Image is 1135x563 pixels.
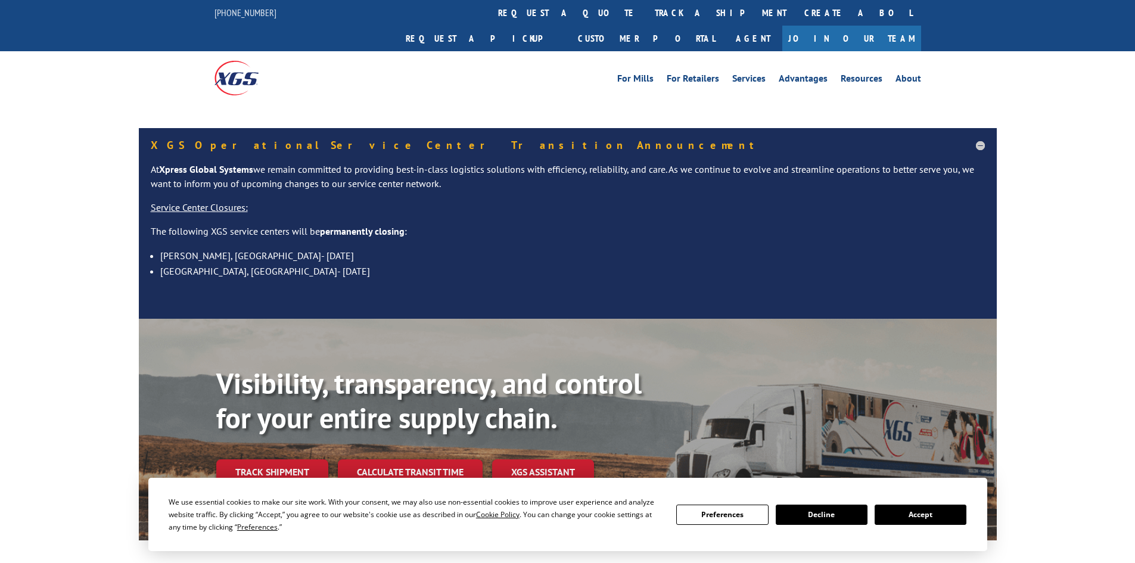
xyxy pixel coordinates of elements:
h5: XGS Operational Service Center Transition Announcement [151,140,985,151]
a: Track shipment [216,459,328,484]
a: For Mills [617,74,654,87]
div: We use essential cookies to make our site work. With your consent, we may also use non-essential ... [169,496,662,533]
strong: permanently closing [320,225,405,237]
a: Calculate transit time [338,459,483,485]
a: Advantages [779,74,828,87]
span: Preferences [237,522,278,532]
a: Customer Portal [569,26,724,51]
div: Cookie Consent Prompt [148,478,987,551]
u: Service Center Closures: [151,201,248,213]
button: Preferences [676,505,768,525]
p: At we remain committed to providing best-in-class logistics solutions with efficiency, reliabilit... [151,163,985,201]
a: Services [732,74,766,87]
button: Decline [776,505,867,525]
span: Cookie Policy [476,509,520,520]
a: Agent [724,26,782,51]
a: XGS ASSISTANT [492,459,594,485]
a: About [895,74,921,87]
b: Visibility, transparency, and control for your entire supply chain. [216,365,642,436]
button: Accept [875,505,966,525]
a: For Retailers [667,74,719,87]
p: The following XGS service centers will be : [151,225,985,248]
a: [PHONE_NUMBER] [214,7,276,18]
li: [PERSON_NAME], [GEOGRAPHIC_DATA]- [DATE] [160,248,985,263]
a: Request a pickup [397,26,569,51]
li: [GEOGRAPHIC_DATA], [GEOGRAPHIC_DATA]- [DATE] [160,263,985,279]
strong: Xpress Global Systems [159,163,253,175]
a: Join Our Team [782,26,921,51]
a: Resources [841,74,882,87]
